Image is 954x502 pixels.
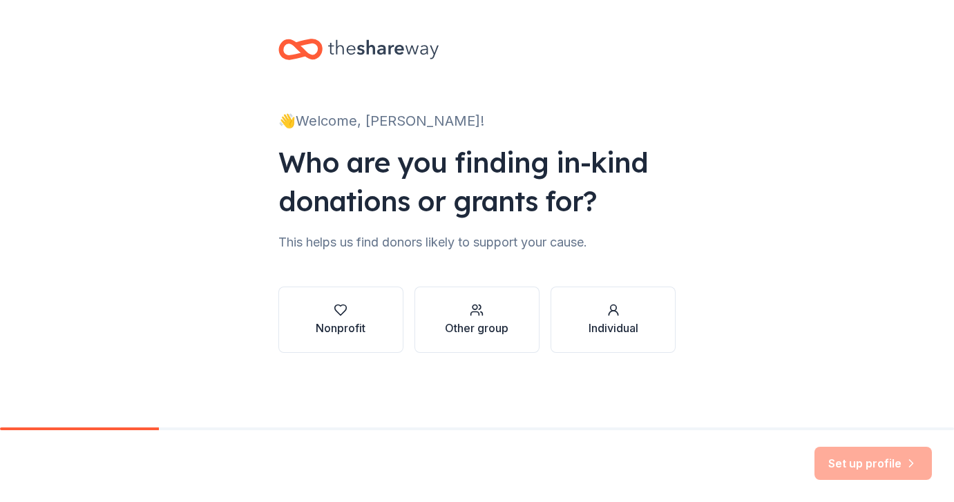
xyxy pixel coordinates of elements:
div: Individual [589,320,638,336]
div: Other group [445,320,508,336]
button: Other group [414,287,540,353]
div: This helps us find donors likely to support your cause. [278,231,676,253]
div: 👋 Welcome, [PERSON_NAME]! [278,110,676,132]
div: Nonprofit [316,320,365,336]
button: Individual [551,287,676,353]
button: Nonprofit [278,287,403,353]
div: Who are you finding in-kind donations or grants for? [278,143,676,220]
